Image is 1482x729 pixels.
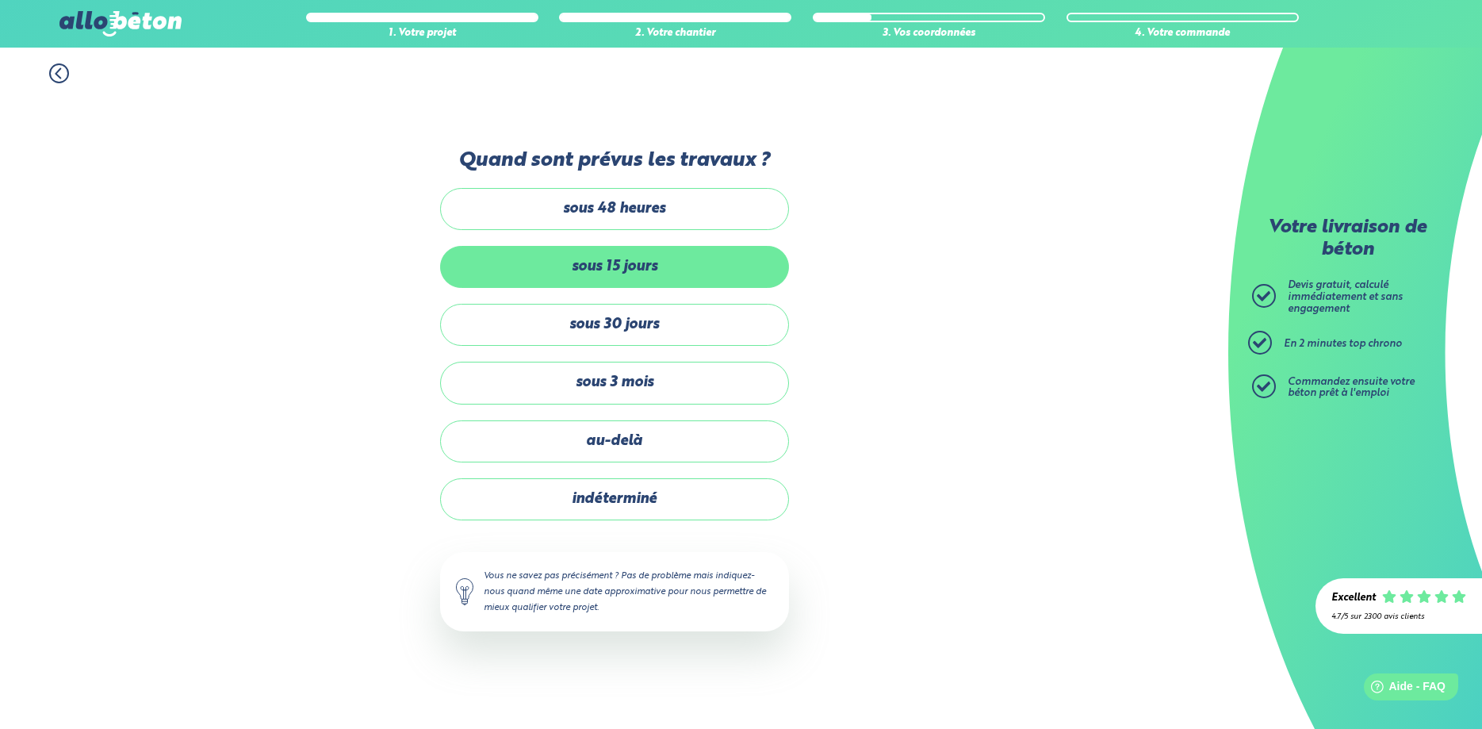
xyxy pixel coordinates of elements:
div: 3. Vos coordonnées [813,28,1045,40]
label: au-delà [440,420,789,462]
div: Vous ne savez pas précisément ? Pas de problème mais indiquez-nous quand même une date approximat... [440,552,789,631]
span: Commandez ensuite votre béton prêt à l'emploi [1288,377,1415,399]
label: indéterminé [440,478,789,520]
div: 4.7/5 sur 2300 avis clients [1331,612,1466,621]
img: allobéton [59,11,182,36]
div: 4. Votre commande [1067,28,1299,40]
label: sous 3 mois [440,362,789,404]
label: sous 48 heures [440,188,789,230]
iframe: Help widget launcher [1341,667,1465,712]
span: Devis gratuit, calculé immédiatement et sans engagement [1288,280,1403,313]
span: En 2 minutes top chrono [1284,339,1402,349]
div: Excellent [1331,593,1376,604]
label: sous 15 jours [440,246,789,288]
div: 2. Votre chantier [559,28,791,40]
div: 1. Votre projet [306,28,538,40]
p: Votre livraison de béton [1256,217,1438,261]
label: Quand sont prévus les travaux ? [440,149,789,172]
label: sous 30 jours [440,304,789,346]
